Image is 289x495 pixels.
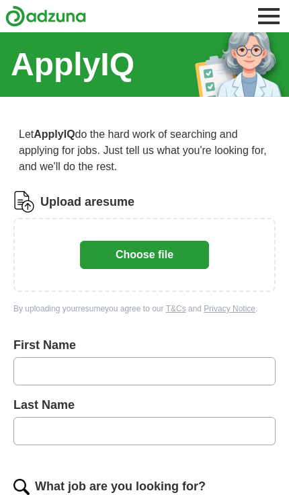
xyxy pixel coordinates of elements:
[204,304,255,313] a: Privacy Notice
[254,1,284,31] button: Toggle main navigation menu
[13,479,30,495] img: search.png
[40,193,134,211] label: Upload a resume
[13,303,276,315] div: By uploading your resume you agree to our and .
[5,5,86,27] img: Adzuna logo
[13,121,276,180] p: Let do the hard work of searching and applying for jobs. Just tell us what you're looking for, an...
[13,336,276,354] label: First Name
[11,40,134,89] h1: ApplyIQ
[166,304,186,313] a: T&Cs
[80,241,209,269] button: Choose file
[13,396,276,414] label: Last Name
[34,128,75,140] strong: ApplyIQ
[13,191,35,213] img: CV Icon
